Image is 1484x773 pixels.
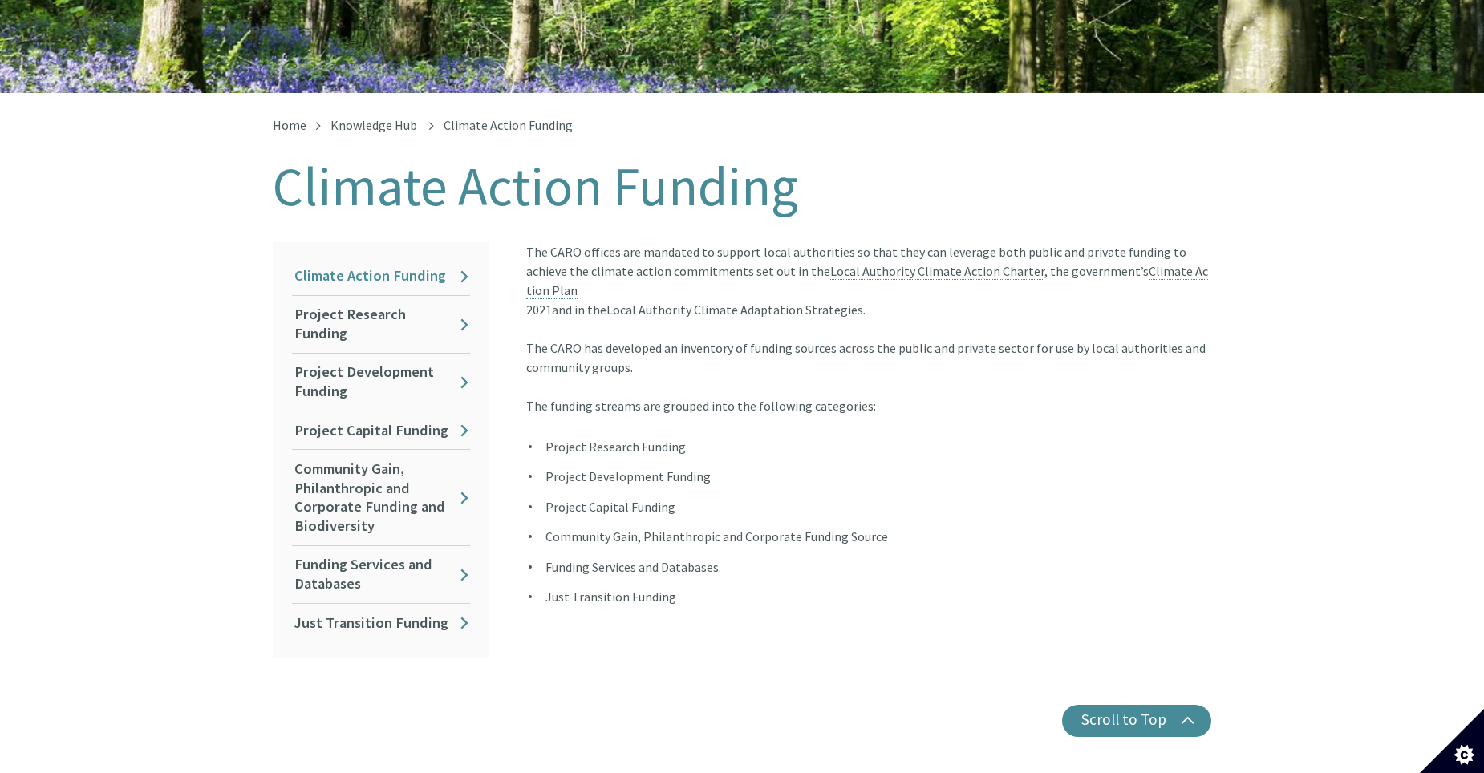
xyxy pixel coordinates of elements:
[273,117,306,133] a: Home
[545,559,721,575] span: Funding Services and Databases.
[1420,709,1484,773] button: Set cookie preferences
[545,468,711,484] span: Project Development Funding
[292,296,470,353] a: Project Research Funding
[444,117,573,133] span: Climate Action Funding
[545,589,676,605] span: Just Transition Funding
[292,257,470,295] a: Climate Action Funding
[545,528,888,544] span: Community Gain, Philanthropic and Corporate Funding Source
[526,263,1208,318] a: Climate Action Plan2021
[292,354,470,411] a: Project Development Funding
[830,263,1044,280] a: Local Authority Climate Action Charter
[292,450,470,545] a: Community Gain, Philanthropic and Corporate Funding and Biodiversity
[606,302,863,318] a: Local Authority Climate Adaptation Strategies
[513,242,1211,666] article: The CARO offices are mandated to support local authorities so that they can leverage both public ...
[273,157,1211,217] h1: Climate Action Funding
[292,411,470,449] a: Project Capital Funding
[292,604,470,641] a: Just Transition Funding
[545,499,675,515] span: Project Capital Funding
[292,546,470,603] a: Funding Services and Databases
[1062,705,1211,737] button: Scroll to Top
[545,439,686,455] span: Project Research Funding
[330,117,417,133] a: Knowledge Hub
